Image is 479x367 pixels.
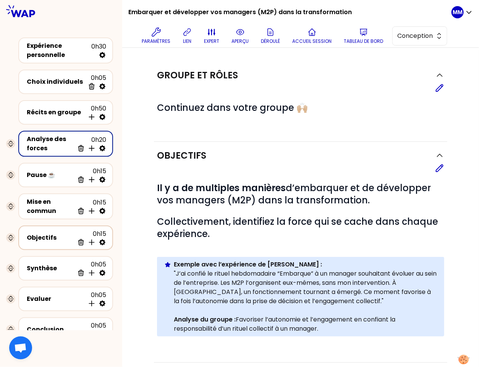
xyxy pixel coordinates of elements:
[204,38,219,44] p: expert
[157,149,444,162] button: Objectifs
[27,264,74,273] div: Synthèse
[27,77,85,86] div: Choix individuels
[174,315,236,324] strong: Analyse du groupe :
[258,24,283,47] button: Déroulé
[174,269,438,306] p: "J’ai confié le rituel hebdomadaire “Embarque” à un manager souhaitant évoluer au sein de l’entre...
[157,215,440,240] span: Collectivement, identifiez la force qui se cache dans chaque expérience.
[27,233,74,242] div: Objectifs
[157,69,444,81] button: Groupe et rôles
[142,38,170,44] p: Paramètres
[85,291,106,307] div: 0h05
[27,41,91,60] div: Expérience personnelle
[228,24,252,47] button: aperçu
[85,73,106,90] div: 0h05
[261,38,280,44] p: Déroulé
[9,336,32,359] div: Ouvrir le chat
[27,197,74,216] div: Mise en commun
[174,315,438,333] p: Favoriser l’autonomie et l’engagement en confiant la responsabilité d’un rituel collectif à un ma...
[157,182,433,206] span: d’embarquer et de développer vos managers (M2P) dans la transformation.
[74,198,106,215] div: 0h15
[27,135,74,153] div: Analyse des forces
[157,69,238,81] h2: Groupe et rôles
[74,229,106,246] div: 0h15
[289,24,335,47] button: Accueil session
[27,325,74,334] div: Conclusion
[85,104,106,121] div: 0h50
[157,182,286,194] strong: Il y a de multiples manières
[27,171,74,180] div: Pause ☕️
[231,38,249,44] p: aperçu
[341,24,386,47] button: Tableau de bord
[453,8,463,16] p: MM
[157,101,308,114] span: Continuez dans votre groupe 🙌🏼
[201,24,222,47] button: expert
[74,135,106,152] div: 0h20
[292,38,332,44] p: Accueil session
[27,108,85,117] div: Récits en groupe
[397,31,432,41] span: Conception
[180,24,195,47] button: lien
[27,294,85,304] div: Evaluer
[91,42,106,59] div: 0h30
[174,260,322,269] strong: Exemple avec l’expérience de [PERSON_NAME] :
[451,6,473,18] button: MM
[157,149,206,162] h2: Objectifs
[344,38,383,44] p: Tableau de bord
[392,26,447,45] button: Conception
[74,260,106,277] div: 0h05
[183,38,191,44] p: lien
[139,24,173,47] button: Paramètres
[74,321,106,338] div: 0h05
[74,167,106,183] div: 0h15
